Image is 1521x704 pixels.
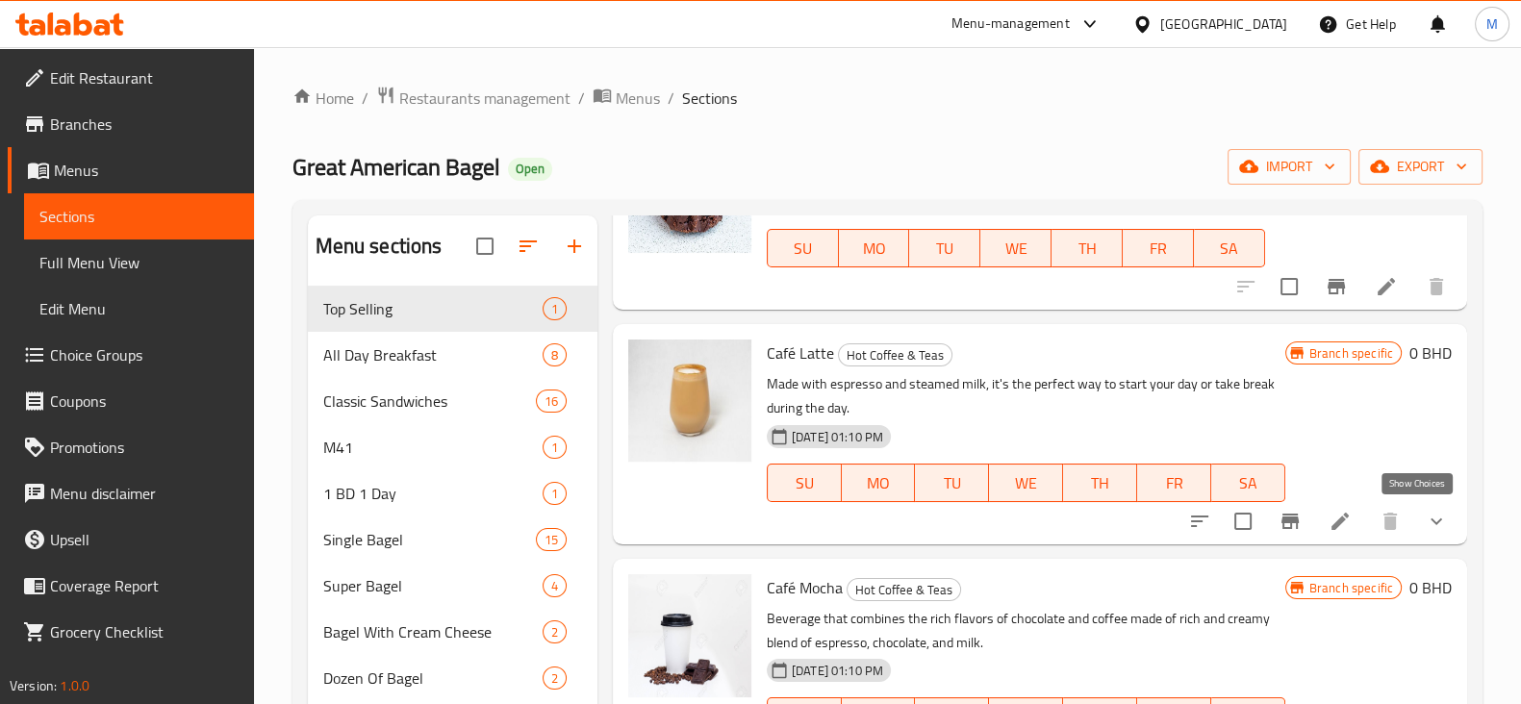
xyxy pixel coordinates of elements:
[8,101,254,147] a: Branches
[1409,574,1452,601] h6: 0 BHD
[50,343,239,366] span: Choice Groups
[767,229,839,267] button: SU
[767,372,1285,420] p: Made with espresso and steamed milk, it's the perfect way to start your day or take break during ...
[8,516,254,563] a: Upsell
[8,55,254,101] a: Edit Restaurant
[616,87,660,110] span: Menus
[50,620,239,643] span: Grocery Checklist
[847,578,961,601] div: Hot Coffee & Teas
[1269,266,1309,307] span: Select to update
[505,223,551,269] span: Sort sections
[839,229,910,267] button: MO
[543,343,567,366] div: items
[1202,235,1257,263] span: SA
[536,528,567,551] div: items
[323,620,543,643] span: Bagel With Cream Cheese
[1194,229,1265,267] button: SA
[784,428,891,446] span: [DATE] 01:10 PM
[308,563,597,609] div: Super Bagel4
[842,464,916,502] button: MO
[917,235,973,263] span: TU
[323,343,543,366] span: All Day Breakfast
[292,86,1483,111] nav: breadcrumb
[323,574,543,597] span: Super Bagel
[323,482,543,505] div: 1 BD 1 Day
[1211,464,1285,502] button: SA
[628,339,751,463] img: Café Latte
[308,470,597,516] div: 1 BD 1 Day1
[10,673,57,698] span: Version:
[543,297,567,320] div: items
[1052,229,1123,267] button: TH
[39,297,239,320] span: Edit Menu
[508,158,552,181] div: Open
[8,424,254,470] a: Promotions
[24,239,254,286] a: Full Menu View
[308,378,597,424] div: Classic Sandwiches16
[839,344,951,366] span: Hot Coffee & Teas
[50,528,239,551] span: Upsell
[628,574,751,697] img: Café Mocha
[399,87,570,110] span: Restaurants management
[989,464,1063,502] button: WE
[1243,155,1335,179] span: import
[323,297,543,320] span: Top Selling
[909,229,980,267] button: TU
[292,145,500,189] span: Great American Bagel
[543,436,567,459] div: items
[544,346,566,365] span: 8
[50,66,239,89] span: Edit Restaurant
[543,620,567,643] div: items
[1071,469,1129,497] span: TH
[537,531,566,549] span: 15
[915,464,989,502] button: TU
[376,86,570,111] a: Restaurants management
[1228,149,1351,185] button: import
[951,13,1070,36] div: Menu-management
[465,226,505,266] span: Select all sections
[308,516,597,563] div: Single Bagel15
[1123,229,1194,267] button: FR
[980,229,1052,267] button: WE
[308,332,597,378] div: All Day Breakfast8
[50,482,239,505] span: Menu disclaimer
[323,390,536,413] div: Classic Sandwiches
[543,482,567,505] div: items
[8,378,254,424] a: Coupons
[308,655,597,701] div: Dozen Of Bagel2
[323,436,543,459] span: M41
[544,669,566,688] span: 2
[682,87,737,110] span: Sections
[323,666,543,690] span: Dozen Of Bagel
[1219,469,1278,497] span: SA
[849,469,908,497] span: MO
[8,609,254,655] a: Grocery Checklist
[8,470,254,516] a: Menu disclaimer
[1329,510,1352,533] a: Edit menu item
[1486,13,1498,35] span: M
[39,205,239,228] span: Sections
[24,193,254,239] a: Sections
[543,574,567,597] div: items
[838,343,952,366] div: Hot Coffee & Teas
[593,86,660,111] a: Menus
[551,223,597,269] button: Add section
[39,251,239,274] span: Full Menu View
[578,87,585,110] li: /
[537,392,566,411] span: 16
[362,87,368,110] li: /
[50,113,239,136] span: Branches
[308,609,597,655] div: Bagel With Cream Cheese2
[1367,498,1413,544] button: delete
[544,300,566,318] span: 1
[1059,235,1115,263] span: TH
[8,332,254,378] a: Choice Groups
[543,666,567,690] div: items
[24,286,254,332] a: Edit Menu
[544,485,566,503] span: 1
[784,662,891,680] span: [DATE] 01:10 PM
